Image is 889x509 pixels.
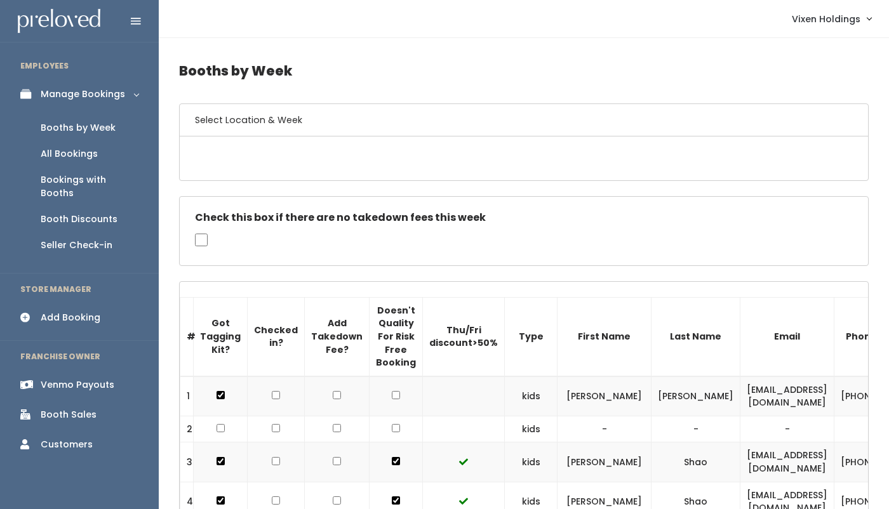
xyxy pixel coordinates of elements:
h4: Booths by Week [179,53,869,88]
div: Manage Bookings [41,88,125,101]
th: Add Takedown Fee? [305,297,370,376]
td: - [740,416,834,442]
th: # [180,297,194,376]
th: Email [740,297,834,376]
div: Customers [41,438,93,451]
td: kids [505,376,558,416]
td: [PERSON_NAME] [558,442,652,482]
td: 2 [180,416,194,442]
td: kids [505,416,558,442]
div: Booth Discounts [41,213,117,226]
td: Shao [652,442,740,482]
div: Seller Check-in [41,239,112,252]
th: Thu/Fri discount>50% [423,297,505,376]
div: Booth Sales [41,408,97,421]
h5: Check this box if there are no takedown fees this week [195,212,853,223]
div: All Bookings [41,147,98,161]
span: Vixen Holdings [792,12,860,26]
td: 3 [180,442,194,482]
td: kids [505,442,558,482]
div: Add Booking [41,311,100,324]
img: preloved logo [18,9,100,34]
th: Type [505,297,558,376]
td: 1 [180,376,194,416]
th: Checked in? [248,297,305,376]
th: Last Name [652,297,740,376]
td: - [652,416,740,442]
th: First Name [558,297,652,376]
td: [EMAIL_ADDRESS][DOMAIN_NAME] [740,376,834,416]
h6: Select Location & Week [180,104,868,136]
div: Booths by Week [41,121,116,135]
div: Venmo Payouts [41,378,114,392]
th: Got Tagging Kit? [194,297,248,376]
td: [PERSON_NAME] [652,376,740,416]
div: Bookings with Booths [41,173,138,200]
td: [PERSON_NAME] [558,376,652,416]
a: Vixen Holdings [779,5,884,32]
td: [EMAIL_ADDRESS][DOMAIN_NAME] [740,442,834,482]
th: Doesn't Quality For Risk Free Booking [370,297,423,376]
td: - [558,416,652,442]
